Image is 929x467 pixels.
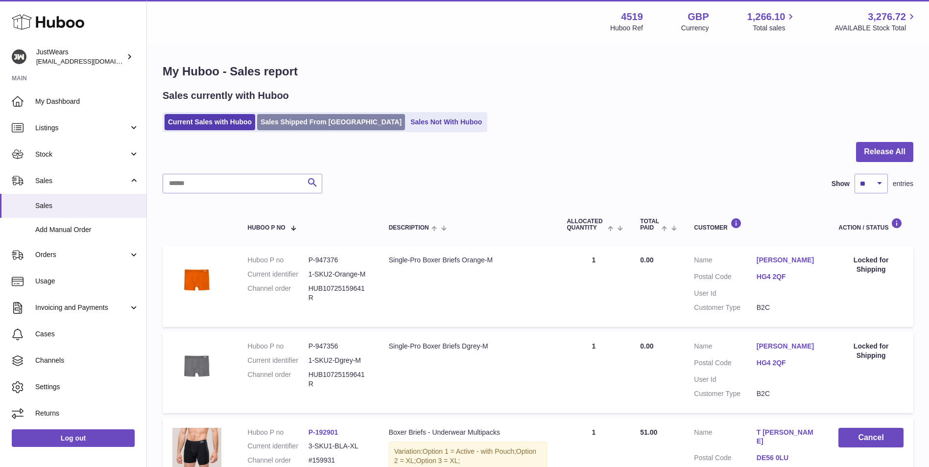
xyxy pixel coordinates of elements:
dt: User Id [694,375,756,384]
dt: Current identifier [248,356,309,365]
span: 0.00 [640,342,653,350]
img: 45191707425093.png [172,256,221,304]
a: Current Sales with Huboo [165,114,255,130]
h1: My Huboo - Sales report [163,64,913,79]
label: Show [832,179,850,188]
dt: Name [694,342,756,353]
div: Boxer Briefs - Underwear Multipacks [389,428,548,437]
a: T [PERSON_NAME] [757,428,819,446]
dd: 1-SKU2-Dgrey-M [309,356,369,365]
a: 3,276.72 AVAILABLE Stock Total [834,10,917,33]
div: Customer [694,218,819,231]
dt: Postal Code [694,358,756,370]
div: Locked for Shipping [838,342,904,360]
dd: 1-SKU2-Orange-M [309,270,369,279]
span: Sales [35,176,129,186]
a: DE56 0LU [757,453,819,463]
a: [PERSON_NAME] [757,256,819,265]
dt: Name [694,428,756,449]
a: HG4 2QF [757,272,819,281]
dt: User Id [694,289,756,298]
a: P-192901 [309,428,338,436]
dd: HUB10725159641R [309,370,369,389]
div: Currency [681,23,709,33]
div: Huboo Ref [610,23,643,33]
strong: GBP [688,10,709,23]
span: Huboo P no [248,225,286,231]
span: Option 3 = XL; [416,457,460,465]
span: Sales [35,201,139,210]
dd: HUB10725159641R [309,284,369,303]
button: Cancel [838,428,904,448]
span: Option 1 = Active - with Pouch; [423,447,516,455]
dt: Customer Type [694,303,756,312]
img: internalAdmin-4519@internal.huboo.com [12,49,26,64]
span: 0.00 [640,256,653,264]
dt: Name [694,256,756,267]
a: Sales Shipped From [GEOGRAPHIC_DATA] [257,114,405,130]
a: Sales Not With Huboo [407,114,485,130]
dt: Huboo P no [248,256,309,265]
dt: Huboo P no [248,342,309,351]
span: Total sales [753,23,796,33]
h2: Sales currently with Huboo [163,89,289,102]
span: Cases [35,329,139,339]
dt: Customer Type [694,389,756,398]
dd: 3-SKU1-BLA-XL [309,442,369,451]
span: entries [893,179,913,188]
span: 51.00 [640,428,657,436]
span: Invoicing and Payments [35,303,129,312]
dt: Channel order [248,456,309,465]
span: 3,276.72 [868,10,906,23]
a: Log out [12,429,135,447]
dt: Current identifier [248,442,309,451]
span: Listings [35,123,129,133]
dd: #159931 [309,456,369,465]
dt: Channel order [248,284,309,303]
strong: 4519 [621,10,643,23]
a: 1,266.10 Total sales [747,10,797,33]
span: Total paid [640,218,659,231]
dt: Channel order [248,370,309,389]
span: Description [389,225,429,231]
span: Returns [35,409,139,418]
span: Add Manual Order [35,225,139,234]
dt: Postal Code [694,453,756,465]
span: Settings [35,382,139,392]
span: [EMAIL_ADDRESS][DOMAIN_NAME] [36,57,144,65]
dd: B2C [757,303,819,312]
td: 1 [557,332,630,413]
td: 1 [557,246,630,327]
span: Stock [35,150,129,159]
dd: B2C [757,389,819,398]
span: Channels [35,356,139,365]
span: Orders [35,250,129,259]
div: JustWears [36,47,124,66]
span: 1,266.10 [747,10,786,23]
div: Action / Status [838,218,904,231]
dd: P-947356 [309,342,369,351]
span: ALLOCATED Quantity [567,218,605,231]
span: My Dashboard [35,97,139,106]
dt: Postal Code [694,272,756,284]
dt: Huboo P no [248,428,309,437]
img: 45191707425964.png [172,342,221,391]
span: Usage [35,277,139,286]
div: Single-Pro Boxer Briefs Dgrey-M [389,342,548,351]
dd: P-947376 [309,256,369,265]
a: [PERSON_NAME] [757,342,819,351]
div: Single-Pro Boxer Briefs Orange-M [389,256,548,265]
button: Release All [856,142,913,162]
span: AVAILABLE Stock Total [834,23,917,33]
div: Locked for Shipping [838,256,904,274]
dt: Current identifier [248,270,309,279]
a: HG4 2QF [757,358,819,368]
